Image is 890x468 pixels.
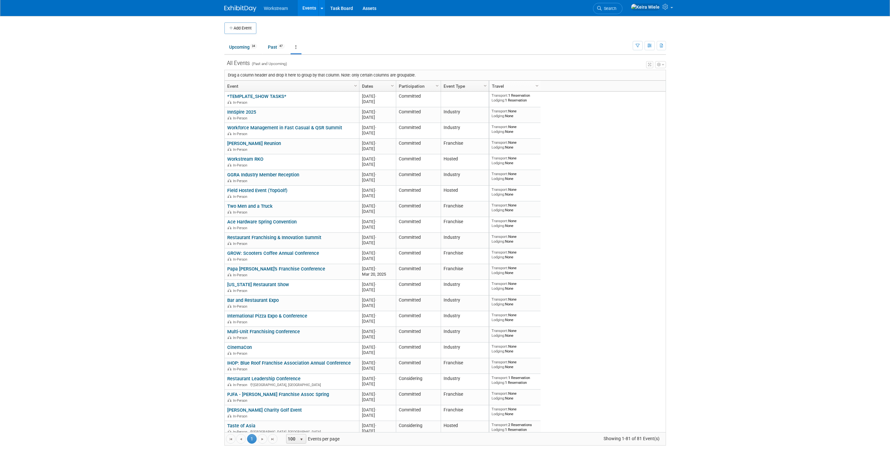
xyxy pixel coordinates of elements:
[227,382,356,387] div: [GEOGRAPHIC_DATA], [GEOGRAPHIC_DATA]
[362,303,393,308] div: [DATE]
[233,399,249,403] span: In-Person
[233,383,249,387] span: In-Person
[228,304,231,308] img: In-Person Event
[492,375,508,380] span: Transport:
[492,187,508,192] span: Transport:
[228,116,231,119] img: In-Person Event
[227,93,286,99] a: *TEMPLATE_SHOW TASKS*
[362,156,393,162] div: [DATE]
[492,109,538,118] div: None None
[278,434,346,444] span: Events per page
[362,381,393,387] div: [DATE]
[362,344,393,350] div: [DATE]
[482,81,489,90] a: Column Settings
[227,172,299,178] a: GGRA Industry Member Reception
[228,289,231,292] img: In-Person Event
[492,281,538,291] div: None None
[375,125,376,130] span: -
[492,412,505,416] span: Lodging:
[362,360,393,366] div: [DATE]
[353,83,358,88] span: Column Settings
[492,93,538,102] div: 1 Reservation 1 Reservation
[286,434,297,443] span: 100
[492,140,508,145] span: Transport:
[362,376,393,381] div: [DATE]
[389,81,396,90] a: Column Settings
[236,434,246,444] a: Go to the previous page
[375,141,376,146] span: -
[492,391,538,400] div: None None
[233,320,249,324] span: In-Person
[228,414,231,417] img: In-Person Event
[260,437,265,442] span: Go to the next page
[492,286,505,291] span: Lodging:
[492,234,508,239] span: Transport:
[492,349,505,353] span: Lodging:
[362,219,393,224] div: [DATE]
[362,266,393,271] div: [DATE]
[228,148,231,151] img: In-Person Event
[362,366,393,371] div: [DATE]
[396,374,441,390] td: Considering
[375,407,376,412] span: -
[228,257,231,261] img: In-Person Event
[264,6,288,11] span: Workstream
[396,327,441,343] td: Committed
[593,3,622,14] a: Search
[492,234,538,244] div: None None
[492,114,505,118] span: Lodging:
[233,289,249,293] span: In-Person
[227,297,279,303] a: Bar and Restaurant Expo
[362,177,393,183] div: [DATE]
[250,61,287,66] span: (Past and Upcoming)
[224,5,256,12] img: ExhibitDay
[492,302,505,306] span: Lodging:
[492,396,505,400] span: Lodging:
[362,203,393,209] div: [DATE]
[492,172,508,176] span: Transport:
[492,203,538,212] div: None None
[396,390,441,405] td: Committed
[396,295,441,311] td: Committed
[362,413,393,418] div: [DATE]
[533,81,541,90] a: Column Settings
[597,434,665,443] span: Showing 1-81 of 81 Event(s)
[238,437,244,442] span: Go to the previous page
[233,430,249,434] span: In-Person
[375,94,376,99] span: -
[362,407,393,413] div: [DATE]
[362,162,393,167] div: [DATE]
[396,280,441,295] td: Committed
[492,375,538,385] div: 1 Reservation 1 Reservation
[233,367,249,371] span: In-Person
[375,219,376,224] span: -
[492,427,505,432] span: Lodging:
[227,376,301,382] a: Restaurant Leadership Conference
[228,101,231,104] img: In-Person Event
[492,109,508,113] span: Transport:
[270,437,275,442] span: Go to the last page
[362,172,393,177] div: [DATE]
[396,405,441,421] td: Committed
[227,125,342,131] a: Workforce Management in Fast Casual & QSR Summit
[228,437,233,442] span: Go to the first page
[228,351,231,355] img: In-Person Event
[492,192,505,197] span: Lodging:
[375,298,376,303] span: -
[375,376,376,381] span: -
[396,233,441,248] td: Committed
[362,93,393,99] div: [DATE]
[362,297,393,303] div: [DATE]
[224,41,262,53] a: Upcoming34
[441,343,489,358] td: Industry
[492,129,505,134] span: Lodging:
[441,280,489,295] td: Industry
[441,201,489,217] td: Franchise
[441,123,489,139] td: Industry
[492,266,538,275] div: None None
[375,282,376,287] span: -
[226,434,236,444] a: Go to the first page
[396,201,441,217] td: Committed
[233,336,249,340] span: In-Person
[492,140,538,149] div: None None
